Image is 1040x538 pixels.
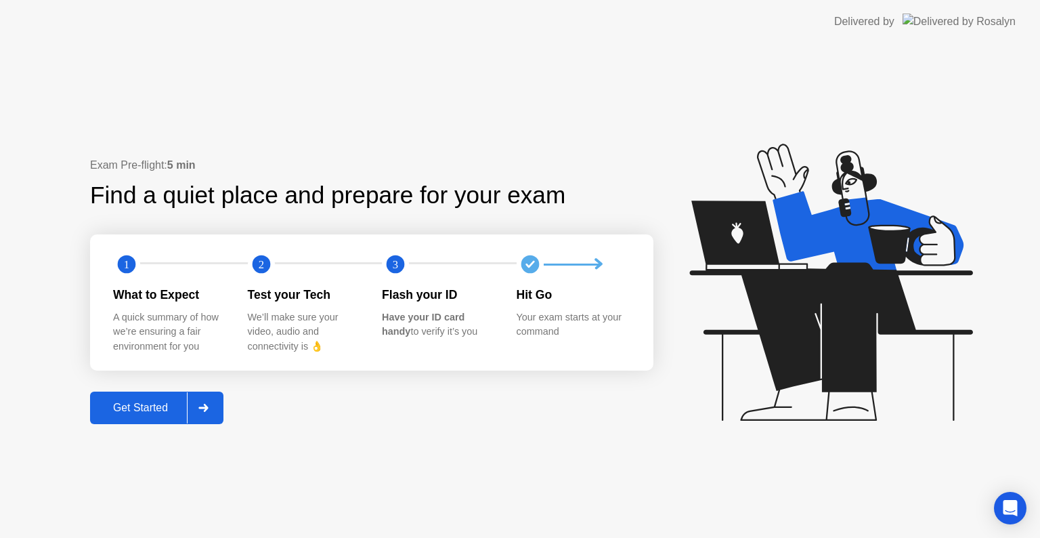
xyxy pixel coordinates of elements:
button: Get Started [90,392,223,424]
div: Flash your ID [382,286,495,304]
div: Hit Go [517,286,630,304]
b: 5 min [167,159,196,171]
div: Delivered by [834,14,894,30]
b: Have your ID card handy [382,312,464,337]
div: Exam Pre-flight: [90,157,653,173]
text: 1 [124,258,129,271]
div: What to Expect [113,286,226,304]
text: 3 [393,258,398,271]
div: Test your Tech [248,286,361,304]
div: Your exam starts at your command [517,310,630,339]
text: 2 [258,258,263,271]
div: A quick summary of how we’re ensuring a fair environment for you [113,310,226,354]
div: Open Intercom Messenger [994,492,1026,524]
div: to verify it’s you [382,310,495,339]
div: Find a quiet place and prepare for your exam [90,178,567,213]
div: Get Started [94,402,187,414]
img: Delivered by Rosalyn [903,14,1016,29]
div: We’ll make sure your video, audio and connectivity is 👌 [248,310,361,354]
